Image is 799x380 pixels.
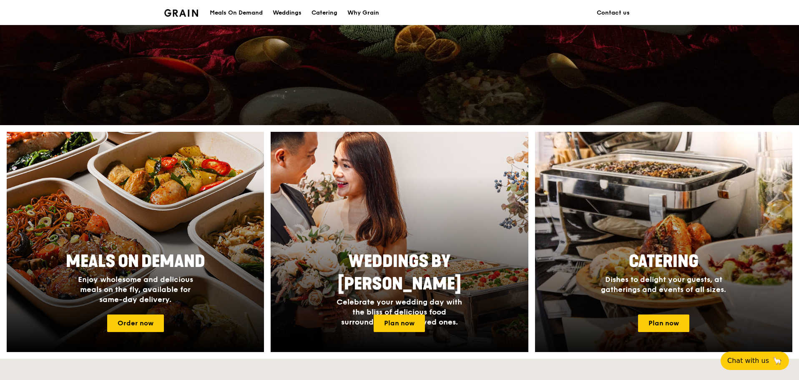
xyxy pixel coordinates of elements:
span: Dishes to delight your guests, at gatherings and events of all sizes. [601,275,726,294]
span: Meals On Demand [66,252,205,272]
div: Weddings [273,0,302,25]
a: Order now [107,315,164,332]
a: Plan now [374,315,425,332]
span: Enjoy wholesome and delicious meals on the fly, available for same-day delivery. [78,275,193,304]
a: Weddings by [PERSON_NAME]Celebrate your wedding day with the bliss of delicious food surrounded b... [271,132,528,352]
div: Why Grain [347,0,379,25]
span: Celebrate your wedding day with the bliss of delicious food surrounded by your loved ones. [337,297,462,327]
a: Why Grain [342,0,384,25]
a: Meals On DemandEnjoy wholesome and delicious meals on the fly, available for same-day delivery.Or... [7,132,264,352]
img: meals-on-demand-card.d2b6f6db.png [7,132,264,352]
img: Grain [164,9,198,17]
span: 🦙 [772,356,782,366]
div: Meals On Demand [210,0,263,25]
img: weddings-card.4f3003b8.jpg [271,132,528,352]
a: CateringDishes to delight your guests, at gatherings and events of all sizes.Plan now [535,132,792,352]
a: Weddings [268,0,307,25]
a: Catering [307,0,342,25]
a: Plan now [638,315,689,332]
a: Contact us [592,0,635,25]
span: Weddings by [PERSON_NAME] [338,252,461,294]
div: Catering [312,0,337,25]
span: Catering [629,252,698,272]
span: Chat with us [727,356,769,366]
button: Chat with us🦙 [721,352,789,370]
